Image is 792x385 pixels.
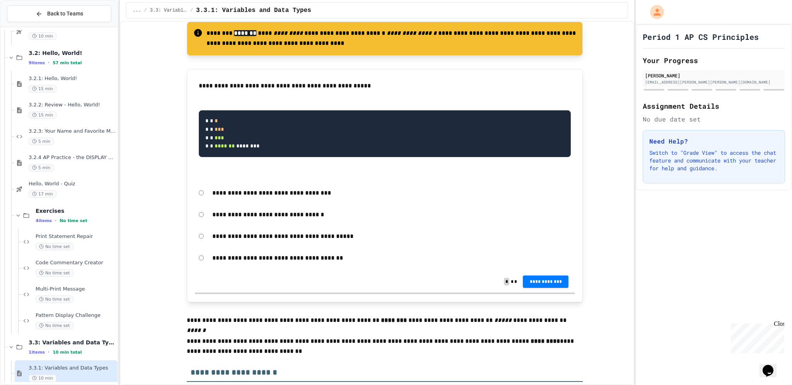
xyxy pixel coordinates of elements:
[643,55,785,66] h2: Your Progress
[29,128,116,135] span: 3.2.3: Your Name and Favorite Movie
[645,72,783,79] div: [PERSON_NAME]
[53,60,82,65] span: 57 min total
[29,190,56,198] span: 17 min
[7,5,111,22] button: Back to Teams
[48,60,49,66] span: •
[36,322,73,329] span: No time set
[645,79,783,85] div: [EMAIL_ADDRESS][PERSON_NAME][PERSON_NAME][DOMAIN_NAME]
[29,350,45,355] span: 1 items
[36,312,116,319] span: Pattern Display Challenge
[144,7,147,14] span: /
[36,296,73,303] span: No time set
[150,7,187,14] span: 3.3: Variables and Data Types
[29,375,56,382] span: 10 min
[642,3,666,21] div: My Account
[36,286,116,293] span: Multi-Print Message
[36,260,116,266] span: Code Commentary Creator
[760,354,784,377] iframe: chat widget
[190,7,193,14] span: /
[29,181,116,187] span: Hello, World - Quiz
[643,101,785,111] h2: Assignment Details
[47,10,83,18] span: Back to Teams
[36,243,73,250] span: No time set
[29,365,116,371] span: 3.3.1: Variables and Data Types
[29,75,116,82] span: 3.2.1: Hello, World!
[29,154,116,161] span: 3.2.4 AP Practice - the DISPLAY Procedure
[55,217,56,224] span: •
[3,3,53,49] div: Chat with us now!Close
[29,164,54,171] span: 5 min
[29,50,116,56] span: 3.2: Hello, World!
[36,233,116,240] span: Print Statement Repair
[60,218,87,223] span: No time set
[29,60,45,65] span: 9 items
[36,269,73,277] span: No time set
[649,149,778,172] p: Switch to "Grade View" to access the chat feature and communicate with your teacher for help and ...
[643,31,759,42] h1: Period 1 AP CS Principles
[29,33,56,40] span: 10 min
[48,349,49,355] span: •
[36,207,116,214] span: Exercises
[29,102,116,108] span: 3.2.2: Review - Hello, World!
[643,115,785,124] div: No due date set
[29,85,56,92] span: 15 min
[29,111,56,119] span: 15 min
[29,138,54,145] span: 5 min
[53,350,82,355] span: 10 min total
[36,218,52,223] span: 4 items
[196,6,311,15] span: 3.3.1: Variables and Data Types
[29,339,116,346] span: 3.3: Variables and Data Types
[728,320,784,353] iframe: chat widget
[649,137,778,146] h3: Need Help?
[133,7,141,14] span: ...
